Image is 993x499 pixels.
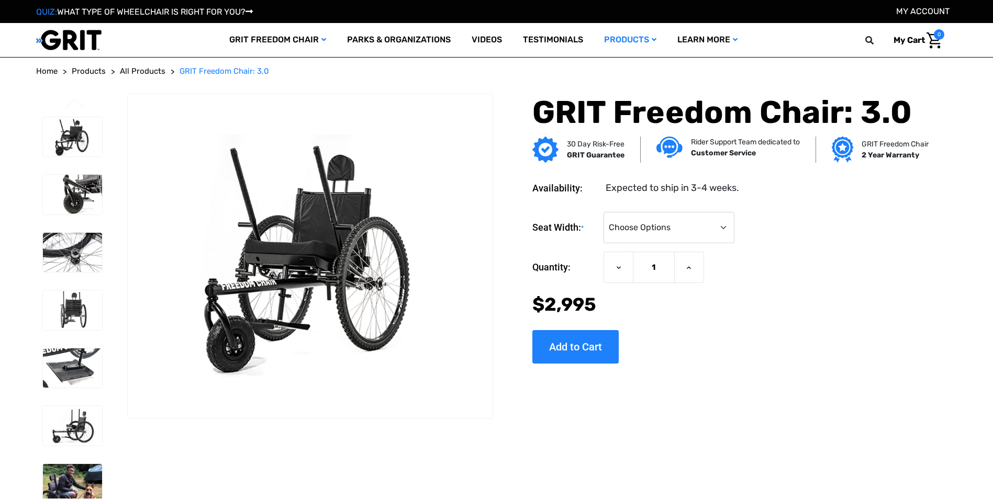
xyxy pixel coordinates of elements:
[36,7,57,17] span: QUIZ:
[43,290,102,330] img: GRIT Freedom Chair: 3.0
[594,23,667,57] a: Products
[180,66,269,76] span: GRIT Freedom Chair: 3.0
[656,137,683,158] img: Customer service
[36,66,58,76] span: Home
[667,23,748,57] a: Learn More
[461,23,512,57] a: Videos
[43,175,102,214] img: GRIT Freedom Chair: 3.0
[870,29,886,51] input: Search
[567,139,624,150] p: 30 Day Risk-Free
[862,139,929,150] p: GRIT Freedom Chair
[896,6,950,16] a: Account
[43,233,102,273] img: GRIT Freedom Chair: 3.0
[180,65,269,77] a: GRIT Freedom Chair: 3.0
[862,151,919,160] strong: 2 Year Warranty
[43,117,102,157] img: GRIT Freedom Chair: 3.0
[567,151,624,160] strong: GRIT Guarantee
[72,66,106,76] span: Products
[219,23,337,57] a: GRIT Freedom Chair
[532,181,598,195] dt: Availability:
[691,137,800,148] p: Rider Support Team dedicated to
[120,65,165,77] a: All Products
[120,66,165,76] span: All Products
[934,29,944,40] span: 0
[36,65,957,77] nav: Breadcrumb
[43,406,102,446] img: GRIT Freedom Chair: 3.0
[532,212,598,244] label: Seat Width:
[532,137,559,163] img: GRIT Guarantee
[532,330,619,364] input: Add to Cart
[337,23,461,57] a: Parks & Organizations
[532,293,596,315] span: $2,995
[36,29,102,51] img: GRIT All-Terrain Wheelchair and Mobility Equipment
[832,137,853,163] img: Grit freedom
[886,29,944,51] a: Cart with 0 items
[927,32,942,49] img: Cart
[606,181,739,195] dd: Expected to ship in 3-4 weeks.
[64,98,86,111] button: Go to slide 3 of 3
[43,348,102,388] img: GRIT Freedom Chair: 3.0
[72,65,106,77] a: Products
[691,149,756,157] strong: Customer Service
[532,94,925,131] h1: GRIT Freedom Chair: 3.0
[36,7,253,17] a: QUIZ:WHAT TYPE OF WHEELCHAIR IS RIGHT FOR YOU?
[532,252,598,283] label: Quantity:
[128,134,492,377] img: GRIT Freedom Chair: 3.0
[512,23,594,57] a: Testimonials
[36,65,58,77] a: Home
[894,35,925,45] span: My Cart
